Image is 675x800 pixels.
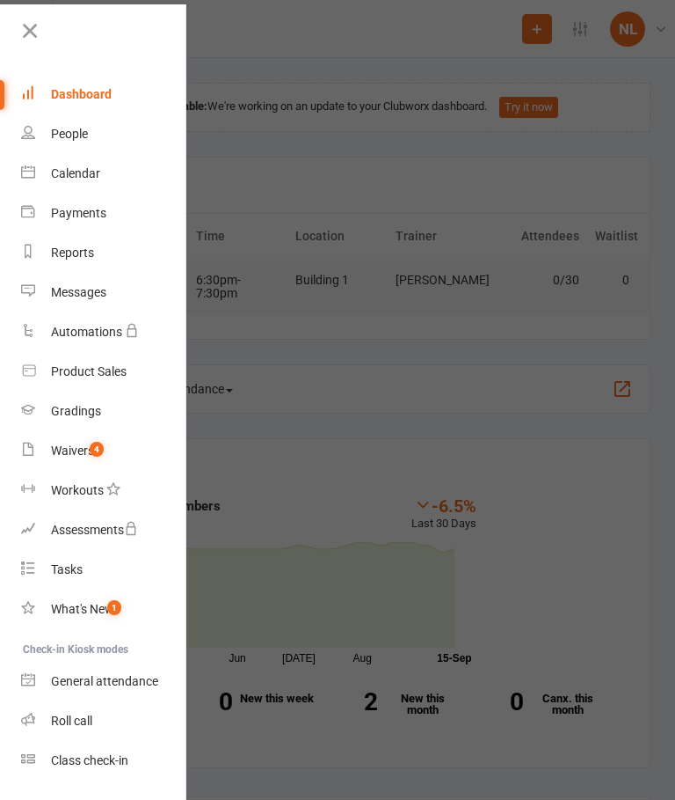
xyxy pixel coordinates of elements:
[21,352,187,392] a: Product Sales
[51,753,128,767] div: Class check-in
[51,483,104,497] div: Workouts
[51,87,112,101] div: Dashboard
[21,431,187,471] a: Waivers 4
[51,127,88,141] div: People
[21,741,187,781] a: Class kiosk mode
[90,442,104,457] span: 4
[107,600,121,615] span: 1
[51,206,106,220] div: Payments
[21,154,187,194] a: Calendar
[51,714,92,728] div: Roll call
[51,166,100,180] div: Calendar
[51,562,83,576] div: Tasks
[21,312,187,352] a: Automations
[21,194,187,233] a: Payments
[51,444,94,458] div: Waivers
[21,233,187,273] a: Reports
[21,662,187,701] a: General attendance kiosk mode
[21,510,187,550] a: Assessments
[51,364,127,378] div: Product Sales
[21,392,187,431] a: Gradings
[51,523,138,537] div: Assessments
[51,602,114,616] div: What's New
[21,701,187,741] a: Roll call
[51,674,158,688] div: General attendance
[21,590,187,629] a: What's New1
[51,404,101,418] div: Gradings
[21,471,187,510] a: Workouts
[51,285,106,299] div: Messages
[21,550,187,590] a: Tasks
[51,246,94,260] div: Reports
[21,273,187,312] a: Messages
[21,75,187,114] a: Dashboard
[51,325,122,339] div: Automations
[21,114,187,154] a: People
